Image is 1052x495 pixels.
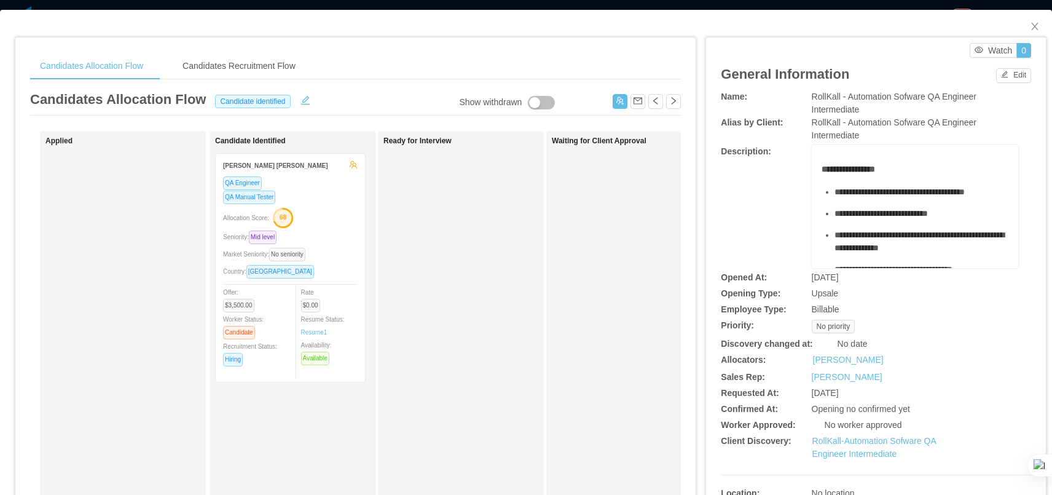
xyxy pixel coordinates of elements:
button: icon: right [666,94,681,109]
span: Candidate [223,326,255,339]
text: 68 [280,213,287,221]
button: icon: usergroup-add [613,94,627,109]
b: Confirmed At: [721,404,778,414]
h1: Ready for Interview [383,137,555,146]
span: $0.00 [301,299,320,312]
b: Employee Type: [721,304,786,314]
span: [DATE] [812,388,839,398]
span: No priority [812,320,855,333]
span: $3,500.00 [223,299,254,312]
span: No seniority [269,248,305,261]
button: Close [1018,10,1052,44]
b: Worker Approved: [721,420,795,430]
span: Worker Status: [223,316,264,336]
b: Requested At: [721,388,779,398]
span: QA Manual Tester [223,191,275,204]
b: Description: [721,146,771,156]
button: icon: editEdit [996,68,1031,83]
button: 0 [1016,43,1031,58]
span: [GEOGRAPHIC_DATA] [246,265,314,279]
div: Show withdrawn [459,96,522,109]
button: icon: mail [630,94,645,109]
span: Hiring [223,353,243,366]
span: RollKall - Automation Sofware QA Engineer Intermediate [812,117,976,140]
b: Client Discovery: [721,436,791,446]
span: Opening no confirmed yet [812,404,910,414]
div: rdw-editor [822,163,1009,286]
span: Market Seniority: [223,251,310,258]
span: No date [838,339,868,349]
div: Candidates Recruitment Flow [173,52,305,80]
strong: [PERSON_NAME] [PERSON_NAME] [223,162,328,169]
span: Availability: [301,342,334,362]
a: Resume1 [301,328,328,337]
span: [DATE] [812,272,839,282]
b: Priority: [721,320,754,330]
article: General Information [721,64,849,84]
div: Candidates Allocation Flow [30,52,153,80]
b: Discovery changed at: [721,339,812,349]
span: QA Engineer [223,176,262,190]
button: 68 [269,207,294,227]
a: [PERSON_NAME] [812,372,882,382]
i: icon: close [1030,22,1040,31]
article: Candidates Allocation Flow [30,89,206,109]
span: Upsale [812,288,839,298]
b: Opening Type: [721,288,780,298]
h1: Applied [45,137,218,146]
b: Alias by Client: [721,117,783,127]
b: Allocators: [721,355,766,365]
button: icon: edit [296,93,315,105]
span: Resume Status: [301,316,345,336]
span: Offer: [223,289,259,309]
span: Available [301,352,329,365]
span: Candidate identified [215,95,290,108]
span: Allocation Score: [223,215,269,221]
span: No worker approved [825,420,902,430]
span: Country: [223,268,319,275]
span: RollKall - Automation Sofware QA Engineer Intermediate [812,92,976,114]
h1: Waiting for Client Approval [552,137,724,146]
b: Name: [721,92,747,101]
button: icon: left [648,94,663,109]
a: RollKall-Automation Sofware QA Engineer Intermediate [812,436,936,459]
span: Recruitment Status: [223,343,277,363]
b: Opened At: [721,272,767,282]
span: Mid level [249,231,277,244]
span: team [349,160,358,169]
span: Rate [301,289,325,309]
button: icon: eyeWatch [970,43,1017,58]
span: Billable [812,304,839,314]
div: rdw-wrapper [812,145,1018,268]
b: Sales Rep: [721,372,765,382]
a: [PERSON_NAME] [813,354,884,366]
span: Seniority: [223,234,281,240]
h1: Candidate Identified [215,137,387,146]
